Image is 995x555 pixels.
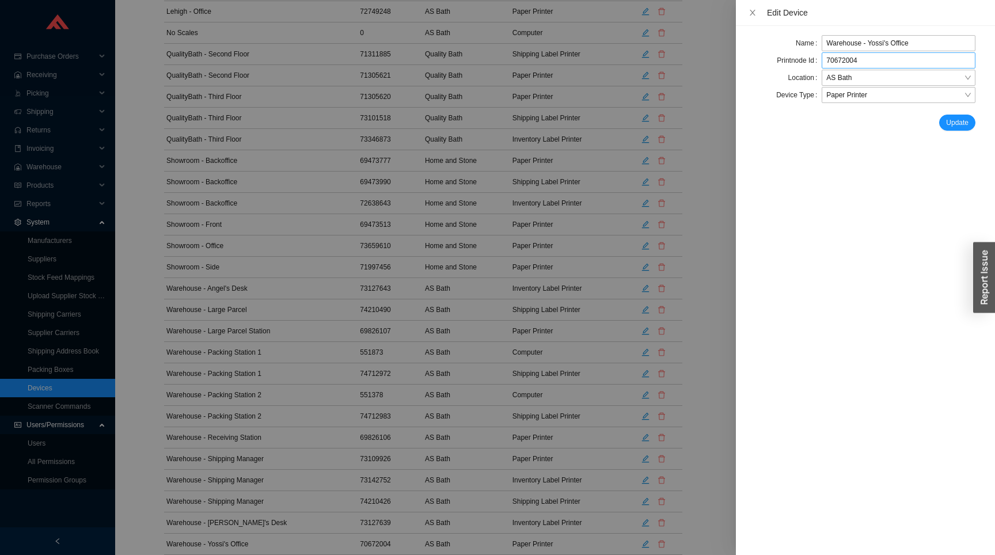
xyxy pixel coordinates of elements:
[939,115,975,131] button: Update
[767,6,986,19] div: Edit Device
[777,52,822,69] label: Printnode Id
[796,35,822,51] label: Name
[946,117,969,128] span: Update
[776,87,822,103] label: Device Type
[788,70,822,86] label: Location
[826,70,971,85] span: AS Bath
[745,8,760,17] button: Close
[749,9,757,17] span: close
[826,88,971,102] span: Paper Printer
